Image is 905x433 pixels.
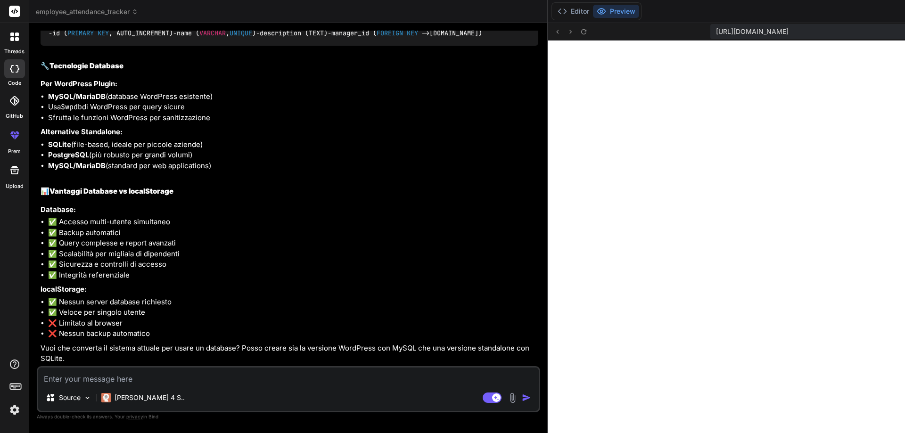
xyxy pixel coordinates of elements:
li: ✅ Veloce per singolo utente [48,307,538,318]
span: [URL][DOMAIN_NAME] [716,27,789,36]
p: [PERSON_NAME] 4 S.. [115,393,185,402]
img: attachment [507,392,518,403]
label: prem [8,147,21,155]
li: ✅ Backup automatici [48,228,538,238]
li: Sfrutta le funzioni WordPress per sanitizzazione [48,113,538,123]
span: PRIMARY KEY [67,29,109,37]
span: employee_attendance_tracker [36,7,138,16]
strong: Tecnologie Database [49,61,123,70]
code: id ( , AUTO_INCREMENT) name ( , ) description (TEXT) manager_id ( [DOMAIN_NAME]) [48,28,483,38]
li: ✅ Accesso multi-utente simultaneo [48,217,538,228]
button: Editor [554,5,593,18]
img: Pick Models [83,394,91,402]
label: code [8,79,21,87]
span: - [328,29,331,37]
code: $wpdb [61,102,82,112]
label: GitHub [6,112,23,120]
span: - [422,29,426,37]
li: ✅ Sicurezza e controlli di accesso [48,259,538,270]
strong: Alternative Standalone: [41,127,123,136]
span: FOREIGN KEY [377,29,418,37]
label: threads [4,48,25,56]
li: Usa di WordPress per query sicure [48,102,538,113]
img: settings [7,402,23,418]
h2: 🔧 [41,61,538,72]
strong: Database: [41,205,76,214]
strong: PostgreSQL [48,150,89,159]
p: Always double-check its answers. Your in Bind [37,412,540,421]
img: Claude 4 Sonnet [101,393,111,402]
strong: localStorage: [41,285,87,294]
strong: MySQL/MariaDB [48,92,106,101]
label: Upload [6,182,24,190]
li: ✅ Integrità referenziale [48,270,538,281]
li: ✅ Nessun server database richiesto [48,297,538,308]
button: Preview [593,5,639,18]
li: (più robusto per grandi volumi) [48,150,538,161]
strong: SQLite [48,140,71,149]
li: (database WordPress esistente) [48,91,538,102]
img: icon [522,393,531,402]
strong: Vantaggi Database vs localStorage [49,187,173,196]
span: UNIQUE [230,29,252,37]
li: ✅ Query complesse e report avanzati [48,238,538,249]
li: ✅ Scalabilità per migliaia di dipendenti [48,249,538,260]
span: - [173,29,177,37]
p: Vuoi che converta il sistema attuale per usare un database? Posso creare sia la versione WordPres... [41,343,538,364]
span: - [49,29,52,37]
span: > [426,29,429,37]
li: ❌ Limitato al browser [48,318,538,329]
strong: MySQL/MariaDB [48,161,106,170]
strong: Per WordPress Plugin: [41,79,117,88]
span: privacy [126,414,143,419]
li: (standard per web applications) [48,161,538,172]
span: VARCHAR [199,29,226,37]
h2: 📊 [41,186,538,197]
li: (file-based, ideale per piccole aziende) [48,139,538,150]
li: ❌ Nessun backup automatico [48,328,538,339]
p: Source [59,393,81,402]
span: - [256,29,260,37]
